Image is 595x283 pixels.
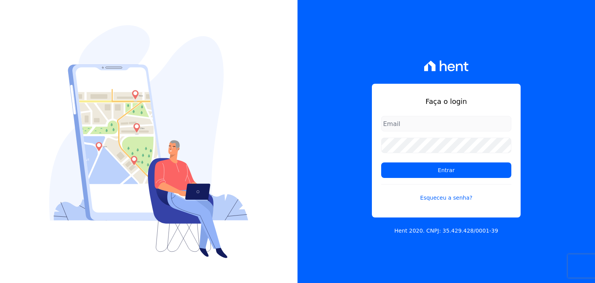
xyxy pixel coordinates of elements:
[381,96,511,107] h1: Faça o login
[381,116,511,131] input: Email
[381,162,511,178] input: Entrar
[381,184,511,202] a: Esqueceu a senha?
[49,25,248,258] img: Login
[394,227,498,235] p: Hent 2020. CNPJ: 35.429.428/0001-39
